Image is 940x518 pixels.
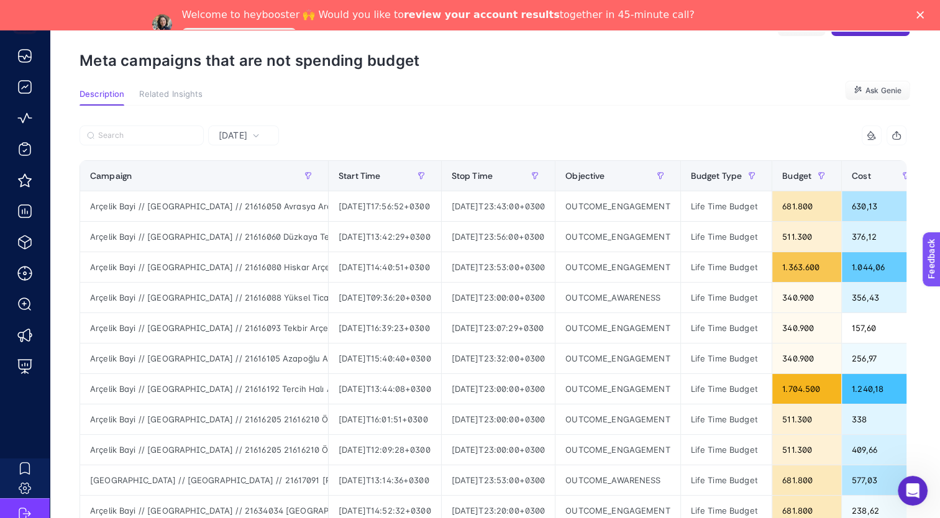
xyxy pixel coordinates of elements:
[442,252,555,282] div: [DATE]T23:53:00+0300
[691,171,742,181] span: Budget Type
[681,343,772,373] div: Life Time Budget
[842,404,926,434] div: 338
[521,9,559,20] b: results
[842,191,926,221] div: 630,13
[329,313,441,343] div: [DATE]T16:39:23+0300
[329,222,441,252] div: [DATE]T13:42:29+0300
[555,252,680,282] div: OUTCOME_ENGAGEMENT
[681,283,772,312] div: Life Time Budget
[865,86,901,96] span: Ask Genie
[80,283,328,312] div: Arçelik Bayi // [GEOGRAPHIC_DATA] // 21616088 Yüksel Ticaret Arçelik - ÇYK // [GEOGRAPHIC_DATA] -...
[442,343,555,373] div: [DATE]T23:32:00+0300
[329,252,441,282] div: [DATE]T14:40:51+0300
[329,404,441,434] div: [DATE]T16:01:51+0300
[681,465,772,495] div: Life Time Budget
[404,9,518,20] b: review your account
[182,28,297,43] a: Speak with an Expert
[916,11,929,19] div: Close
[898,476,928,506] iframe: Intercom live chat
[80,343,328,373] div: Arçelik Bayi // [GEOGRAPHIC_DATA] // 21616105 Azapoğlu Arçelik-ÇYK // [GEOGRAPHIC_DATA] - [GEOGRA...
[681,191,772,221] div: Life Time Budget
[329,343,441,373] div: [DATE]T15:40:40+0300
[442,222,555,252] div: [DATE]T23:56:00+0300
[442,191,555,221] div: [DATE]T23:43:00+0300
[681,404,772,434] div: Life Time Budget
[555,435,680,465] div: OUTCOME_ENGAGEMENT
[555,191,680,221] div: OUTCOME_ENGAGEMENT
[80,52,910,70] p: Meta campaigns that are not spending budget
[139,89,203,99] span: Related Insights
[329,435,441,465] div: [DATE]T12:09:28+0300
[90,171,132,181] span: Campaign
[681,313,772,343] div: Life Time Budget
[80,374,328,404] div: Arçelik Bayi // [GEOGRAPHIC_DATA] // 21616192 Tercih Halı Arçelik - ÇYK // [GEOGRAPHIC_DATA] - [G...
[139,89,203,106] button: Related Insights
[555,222,680,252] div: OUTCOME_ENGAGEMENT
[80,465,328,495] div: [GEOGRAPHIC_DATA] // [GEOGRAPHIC_DATA] // 21617091 [PERSON_NAME][GEOGRAPHIC_DATA][MEDICAL_DATA][P...
[80,222,328,252] div: Arçelik Bayi // [GEOGRAPHIC_DATA] // 21616060 Düzkaya Temmuz - [GEOGRAPHIC_DATA] - ÇYK // [GEOGRA...
[80,252,328,282] div: Arçelik Bayi // [GEOGRAPHIC_DATA] // 21616080 Hiskar Arçelik - ÇYK // [GEOGRAPHIC_DATA] - [GEOGRA...
[852,171,871,181] span: Cost
[182,9,695,21] div: Welcome to heybooster 🙌 Would you like to together in 45-minute call?
[842,252,926,282] div: 1.044,06
[845,81,910,101] button: Ask Genie
[80,313,328,343] div: Arçelik Bayi // [GEOGRAPHIC_DATA] // 21616093 Tekbir Arçelik - [GEOGRAPHIC_DATA] - ÇYK - 2 // [GE...
[329,191,441,221] div: [DATE]T17:56:52+0300
[772,465,841,495] div: 681.800
[555,465,680,495] div: OUTCOME_AWARENESS
[555,343,680,373] div: OUTCOME_ENGAGEMENT
[772,252,841,282] div: 1.363.600
[442,465,555,495] div: [DATE]T23:53:00+0300
[442,283,555,312] div: [DATE]T23:00:00+0300
[329,374,441,404] div: [DATE]T13:44:08+0300
[442,404,555,434] div: [DATE]T23:00:00+0300
[842,222,926,252] div: 376,12
[842,374,926,404] div: 1.240,18
[7,4,47,14] span: Feedback
[80,435,328,465] div: Arçelik Bayi // [GEOGRAPHIC_DATA] // 21616205 21616210 Ödünç Arçelik - ÇYK // [GEOGRAPHIC_DATA] -...
[80,404,328,434] div: Arçelik Bayi // [GEOGRAPHIC_DATA] // 21616205 21616210 Ödünç Arçelik - ÇYK // [GEOGRAPHIC_DATA] -...
[681,222,772,252] div: Life Time Budget
[681,435,772,465] div: Life Time Budget
[772,283,841,312] div: 340.900
[152,14,172,34] img: Profile image for Neslihan
[772,191,841,221] div: 681.800
[842,313,926,343] div: 157,60
[842,435,926,465] div: 409,66
[80,89,124,106] button: Description
[842,343,926,373] div: 256,97
[681,374,772,404] div: Life Time Budget
[772,435,841,465] div: 511.300
[772,404,841,434] div: 511.300
[565,171,605,181] span: Objective
[452,171,493,181] span: Stop Time
[80,89,124,99] span: Description
[681,252,772,282] div: Life Time Budget
[772,343,841,373] div: 340.900
[442,374,555,404] div: [DATE]T23:00:00+0300
[80,191,328,221] div: Arçelik Bayi // [GEOGRAPHIC_DATA] // 21616050 Avrasya Arçelik - [GEOGRAPHIC_DATA] - ÇYK // Facebo...
[442,435,555,465] div: [DATE]T23:00:00+0300
[772,222,841,252] div: 511.300
[442,313,555,343] div: [DATE]T23:07:29+0300
[842,465,926,495] div: 577,03
[772,374,841,404] div: 1.704.500
[782,171,811,181] span: Budget
[329,465,441,495] div: [DATE]T13:14:36+0300
[555,313,680,343] div: OUTCOME_ENGAGEMENT
[219,129,247,142] span: [DATE]
[555,374,680,404] div: OUTCOME_ENGAGEMENT
[98,131,196,140] input: Search
[555,283,680,312] div: OUTCOME_AWARENESS
[555,404,680,434] div: OUTCOME_ENGAGEMENT
[842,283,926,312] div: 356,43
[339,171,380,181] span: Start Time
[329,283,441,312] div: [DATE]T09:36:20+0300
[772,313,841,343] div: 340.900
